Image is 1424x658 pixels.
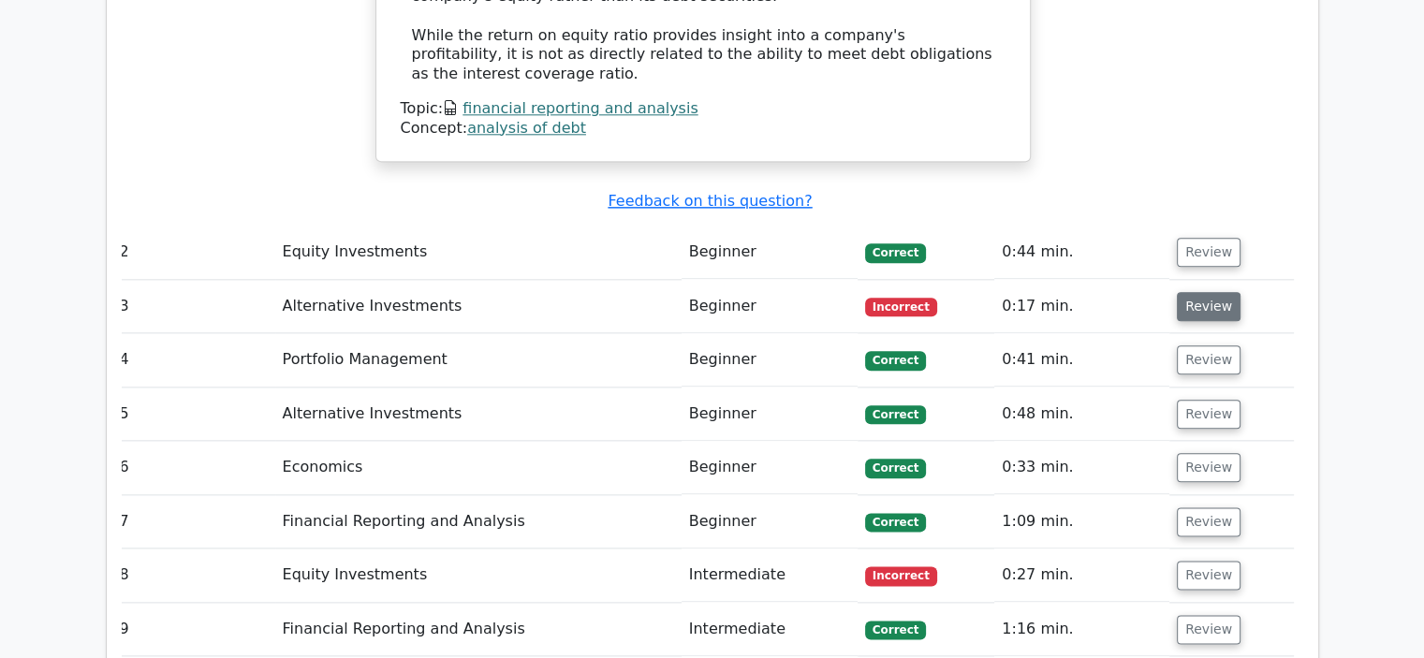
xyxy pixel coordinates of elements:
td: 3 [112,280,275,333]
span: Correct [865,243,926,262]
td: 1:16 min. [994,603,1169,656]
span: Correct [865,405,926,424]
td: Economics [275,441,682,494]
td: Alternative Investments [275,387,682,441]
td: 0:44 min. [994,226,1169,279]
td: 0:41 min. [994,333,1169,387]
span: Correct [865,621,926,639]
button: Review [1177,292,1240,321]
td: Beginner [682,280,858,333]
td: Equity Investments [275,548,682,602]
td: Equity Investments [275,226,682,279]
td: 0:27 min. [994,548,1169,602]
button: Review [1177,561,1240,590]
button: Review [1177,453,1240,482]
span: Incorrect [865,298,937,316]
td: Portfolio Management [275,333,682,387]
td: 0:17 min. [994,280,1169,333]
td: Intermediate [682,548,858,602]
button: Review [1177,238,1240,267]
td: 2 [112,226,275,279]
button: Review [1177,345,1240,374]
td: 9 [112,603,275,656]
td: 7 [112,495,275,548]
td: 1:09 min. [994,495,1169,548]
td: Alternative Investments [275,280,682,333]
td: Financial Reporting and Analysis [275,603,682,656]
td: Beginner [682,441,858,494]
td: 6 [112,441,275,494]
span: Incorrect [865,566,937,585]
button: Review [1177,507,1240,536]
button: Review [1177,400,1240,429]
a: Feedback on this question? [608,192,812,210]
span: Correct [865,351,926,370]
td: Beginner [682,226,858,279]
td: Intermediate [682,603,858,656]
a: financial reporting and analysis [462,99,697,117]
td: Financial Reporting and Analysis [275,495,682,548]
td: 0:33 min. [994,441,1169,494]
a: analysis of debt [467,119,586,137]
td: 5 [112,387,275,441]
div: Topic: [401,99,1006,119]
td: 8 [112,548,275,602]
button: Review [1177,615,1240,644]
td: Beginner [682,333,858,387]
div: Concept: [401,119,1006,139]
td: 4 [112,333,275,387]
td: Beginner [682,495,858,548]
td: 0:48 min. [994,387,1169,441]
span: Correct [865,513,926,532]
span: Correct [865,459,926,477]
td: Beginner [682,387,858,441]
